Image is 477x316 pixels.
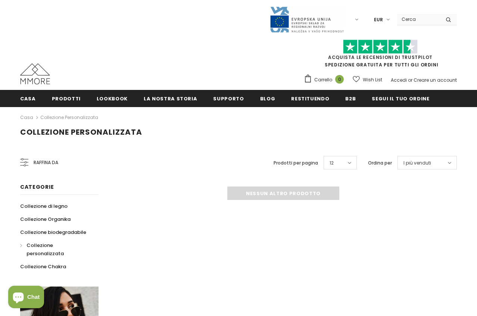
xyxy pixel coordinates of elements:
input: Search Site [397,14,440,25]
span: Categorie [20,183,54,191]
span: Wish List [363,76,382,84]
img: Javni Razpis [269,6,344,33]
a: Casa [20,113,33,122]
a: Collezione biodegradabile [20,226,86,239]
span: Collezione biodegradabile [20,229,86,236]
span: Restituendo [291,95,329,102]
a: Collezione Chakra [20,260,66,273]
span: Raffina da [34,159,58,167]
label: Ordina per [368,159,392,167]
inbox-online-store-chat: Shopify online store chat [6,286,46,310]
span: Carrello [314,76,332,84]
span: supporto [213,95,244,102]
a: Accedi [391,77,407,83]
span: Segui il tuo ordine [372,95,429,102]
a: supporto [213,90,244,107]
span: Collezione personalizzata [20,127,142,137]
span: Casa [20,95,36,102]
span: 12 [330,159,334,167]
a: La nostra storia [144,90,197,107]
a: Wish List [353,73,382,86]
span: EUR [374,16,383,24]
a: Prodotti [52,90,81,107]
span: Blog [260,95,275,102]
span: B2B [345,95,356,102]
a: Collezione personalizzata [40,114,98,121]
span: Collezione personalizzata [26,242,64,257]
span: SPEDIZIONE GRATUITA PER TUTTI GLI ORDINI [304,43,457,68]
a: Collezione Organika [20,213,71,226]
span: Collezione di legno [20,203,68,210]
span: Collezione Organika [20,216,71,223]
label: Prodotti per pagina [274,159,318,167]
a: Creare un account [414,77,457,83]
a: Carrello 0 [304,74,347,85]
a: Collezione personalizzata [20,239,90,260]
a: Acquista le recensioni di TrustPilot [328,54,433,60]
span: Collezione Chakra [20,263,66,270]
span: 0 [335,75,344,84]
img: Fidati di Pilot Stars [343,40,418,54]
a: Javni Razpis [269,16,344,22]
a: Blog [260,90,275,107]
a: Casa [20,90,36,107]
span: Prodotti [52,95,81,102]
span: or [408,77,412,83]
a: Lookbook [97,90,128,107]
span: I più venduti [403,159,431,167]
img: Casi MMORE [20,63,50,84]
span: Lookbook [97,95,128,102]
a: Collezione di legno [20,200,68,213]
a: B2B [345,90,356,107]
a: Restituendo [291,90,329,107]
a: Segui il tuo ordine [372,90,429,107]
span: La nostra storia [144,95,197,102]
